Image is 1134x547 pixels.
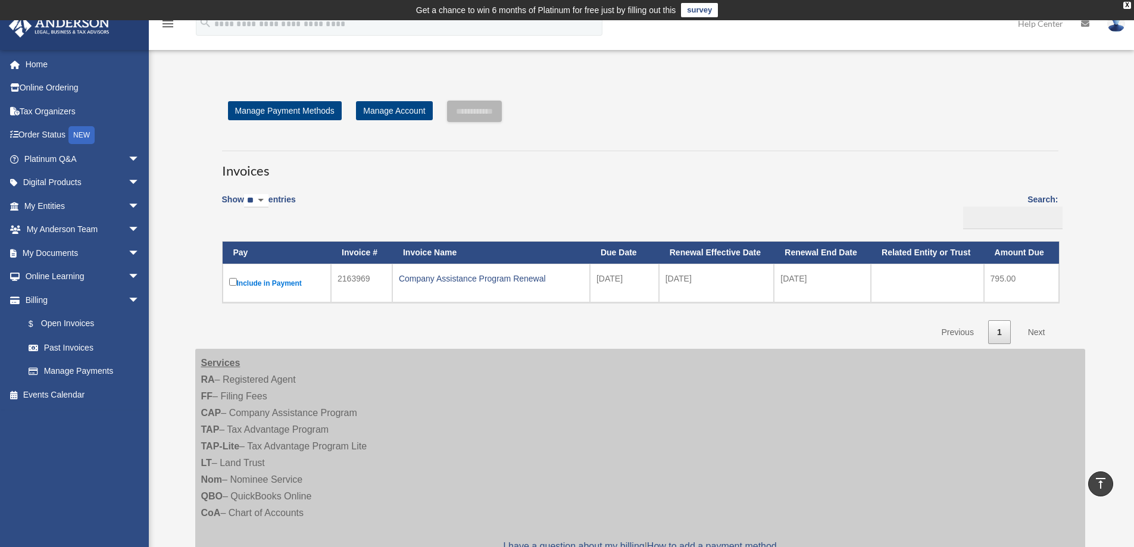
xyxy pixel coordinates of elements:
[659,242,774,264] th: Renewal Effective Date: activate to sort column ascending
[871,242,984,264] th: Related Entity or Trust: activate to sort column ascending
[1094,476,1108,490] i: vertical_align_top
[963,207,1063,229] input: Search:
[201,458,212,468] strong: LT
[128,265,152,289] span: arrow_drop_down
[222,192,296,220] label: Show entries
[201,508,221,518] strong: CoA
[223,242,332,264] th: Pay: activate to sort column descending
[228,101,342,120] a: Manage Payment Methods
[8,288,152,312] a: Billingarrow_drop_down
[1123,2,1131,9] div: close
[681,3,718,17] a: survey
[590,242,659,264] th: Due Date: activate to sort column ascending
[128,218,152,242] span: arrow_drop_down
[201,424,220,435] strong: TAP
[5,14,113,37] img: Anderson Advisors Platinum Portal
[229,278,237,286] input: Include in Payment
[17,336,152,360] a: Past Invoices
[128,147,152,171] span: arrow_drop_down
[128,194,152,218] span: arrow_drop_down
[988,320,1011,345] a: 1
[8,147,158,171] a: Platinum Q&Aarrow_drop_down
[35,317,41,332] span: $
[8,194,158,218] a: My Entitiesarrow_drop_down
[959,192,1058,229] label: Search:
[1019,320,1054,345] a: Next
[356,101,432,120] a: Manage Account
[590,264,659,302] td: [DATE]
[201,374,215,385] strong: RA
[774,242,871,264] th: Renewal End Date: activate to sort column ascending
[201,441,240,451] strong: TAP-Lite
[984,264,1059,302] td: 795.00
[161,17,175,31] i: menu
[161,21,175,31] a: menu
[8,265,158,289] a: Online Learningarrow_drop_down
[8,99,158,123] a: Tax Organizers
[392,242,590,264] th: Invoice Name: activate to sort column ascending
[17,312,146,336] a: $Open Invoices
[128,171,152,195] span: arrow_drop_down
[932,320,982,345] a: Previous
[229,276,325,290] label: Include in Payment
[8,76,158,100] a: Online Ordering
[201,491,223,501] strong: QBO
[199,16,212,29] i: search
[659,264,774,302] td: [DATE]
[984,242,1059,264] th: Amount Due: activate to sort column ascending
[8,241,158,265] a: My Documentsarrow_drop_down
[416,3,676,17] div: Get a chance to win 6 months of Platinum for free just by filling out this
[8,171,158,195] a: Digital Productsarrow_drop_down
[68,126,95,144] div: NEW
[244,194,268,208] select: Showentries
[128,288,152,312] span: arrow_drop_down
[201,358,240,368] strong: Services
[128,241,152,265] span: arrow_drop_down
[201,391,213,401] strong: FF
[8,52,158,76] a: Home
[8,218,158,242] a: My Anderson Teamarrow_drop_down
[331,242,392,264] th: Invoice #: activate to sort column ascending
[201,474,223,485] strong: Nom
[1107,15,1125,32] img: User Pic
[1088,471,1113,496] a: vertical_align_top
[8,123,158,148] a: Order StatusNEW
[399,270,583,287] div: Company Assistance Program Renewal
[8,383,158,407] a: Events Calendar
[201,408,221,418] strong: CAP
[17,360,152,383] a: Manage Payments
[774,264,871,302] td: [DATE]
[331,264,392,302] td: 2163969
[222,151,1058,180] h3: Invoices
